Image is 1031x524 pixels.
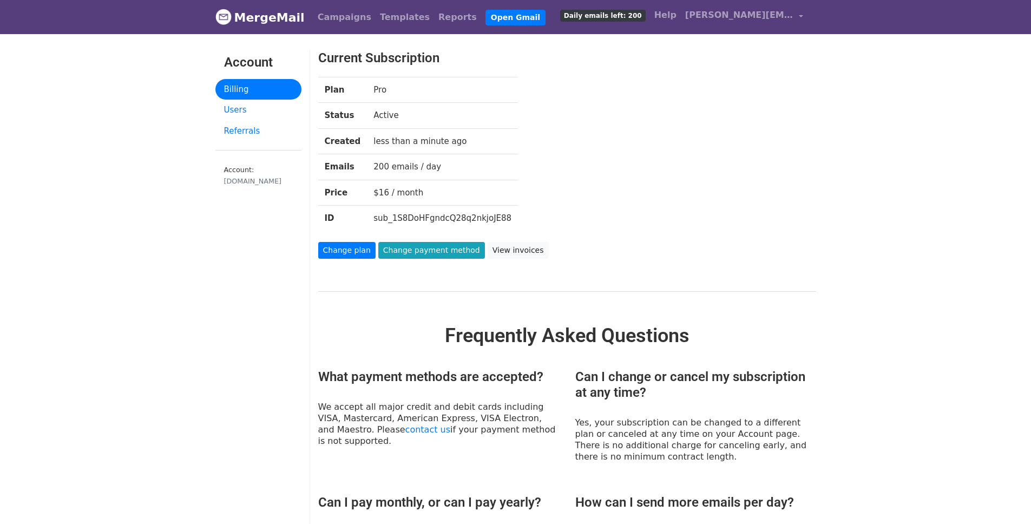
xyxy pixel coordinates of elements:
[318,50,773,66] h3: Current Subscription
[575,369,816,401] h3: Can I change or cancel my subscription at any time?
[367,180,518,206] td: $16 / month
[685,9,793,22] span: [PERSON_NAME][EMAIL_ADDRESS][DOMAIN_NAME]
[485,10,546,25] a: Open Gmail
[318,401,559,447] p: We accept all major credit and debit cards including VISA, Mastercard, American Express, VISA Ele...
[318,242,376,259] a: Change plan
[560,10,646,22] span: Daily emails left: 200
[313,6,376,28] a: Campaigns
[378,242,485,259] a: Change payment method
[224,166,293,186] small: Account:
[318,495,559,510] h3: Can I pay monthly, or can I pay yearly?
[434,6,481,28] a: Reports
[367,77,518,103] td: Pro
[224,55,293,70] h3: Account
[556,4,650,26] a: Daily emails left: 200
[215,79,301,100] a: Billing
[318,103,367,129] th: Status
[318,154,367,180] th: Emails
[575,495,816,510] h3: How can I send more emails per day?
[681,4,807,30] a: [PERSON_NAME][EMAIL_ADDRESS][DOMAIN_NAME]
[318,324,816,348] h2: Frequently Asked Questions
[405,424,450,435] a: contact us
[215,121,301,142] a: Referrals
[367,154,518,180] td: 200 emails / day
[367,128,518,154] td: less than a minute ago
[215,9,232,25] img: MergeMail logo
[318,77,367,103] th: Plan
[488,242,549,259] a: View invoices
[367,206,518,231] td: sub_1S8DoHFgndcQ28q2nkjoJE88
[575,417,816,462] p: Yes, your subscription can be changed to a different plan or canceled at any time on your Account...
[376,6,434,28] a: Templates
[224,176,293,186] div: [DOMAIN_NAME]
[215,100,301,121] a: Users
[367,103,518,129] td: Active
[318,128,367,154] th: Created
[318,180,367,206] th: Price
[318,206,367,231] th: ID
[318,369,559,385] h3: What payment methods are accepted?
[215,6,305,29] a: MergeMail
[650,4,681,26] a: Help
